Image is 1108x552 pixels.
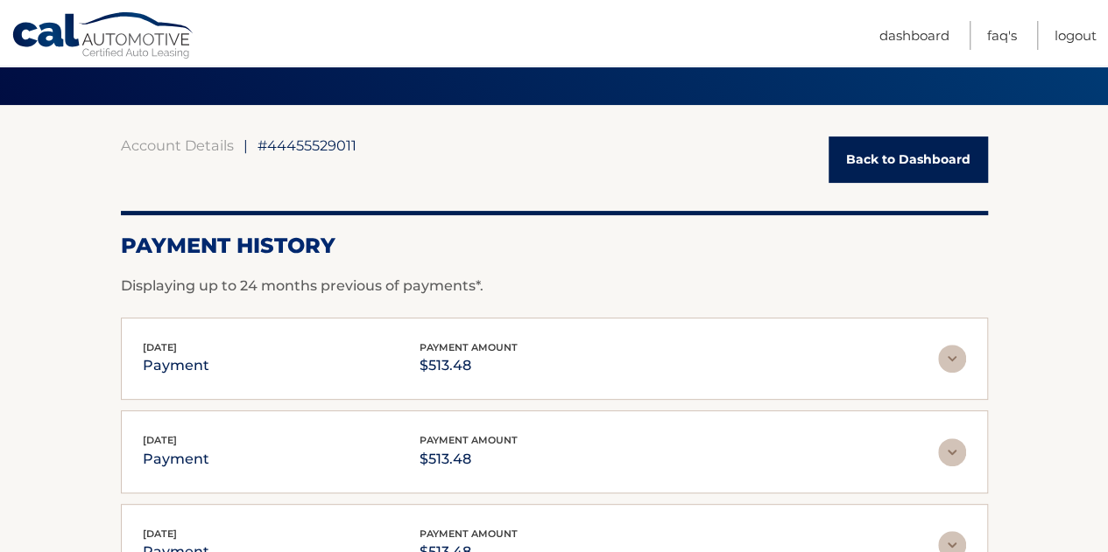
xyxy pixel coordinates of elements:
img: accordion-rest.svg [938,345,966,373]
span: | [243,136,248,154]
a: Dashboard [879,21,949,50]
a: Account Details [121,136,234,154]
span: [DATE] [143,434,177,446]
span: payment amount [420,528,518,540]
img: accordion-rest.svg [938,438,966,466]
span: #44455529011 [258,136,356,154]
p: payment [143,353,209,378]
p: Displaying up to 24 months previous of payments*. [121,276,988,297]
h2: Payment History [121,233,988,259]
p: $513.48 [420,353,518,378]
a: Logout [1055,21,1097,50]
a: Back to Dashboard [829,136,988,183]
span: payment amount [420,434,518,446]
span: payment amount [420,341,518,353]
p: payment [143,447,209,472]
p: $513.48 [420,447,518,472]
span: [DATE] [143,341,177,353]
span: [DATE] [143,528,177,540]
a: Cal Automotive [11,11,195,62]
a: FAQ's [987,21,1017,50]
